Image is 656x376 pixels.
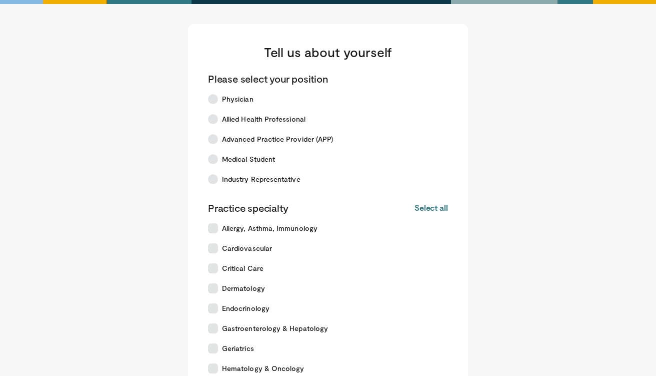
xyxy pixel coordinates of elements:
[222,363,304,373] span: Hematology & Oncology
[222,283,265,293] span: Dermatology
[222,174,300,184] span: Industry Representative
[414,202,448,213] button: Select all
[222,243,272,253] span: Cardiovascular
[222,263,263,273] span: Critical Care
[222,323,328,333] span: Gastroenterology & Hepatology
[208,44,448,60] h3: Tell us about yourself
[222,134,333,144] span: Advanced Practice Provider (APP)
[222,114,305,124] span: Allied Health Professional
[222,223,317,233] span: Allergy, Asthma, Immunology
[222,303,269,313] span: Endocrinology
[208,72,328,85] p: Please select your position
[208,201,288,214] p: Practice specialty
[222,343,254,353] span: Geriatrics
[222,154,275,164] span: Medical Student
[222,94,253,104] span: Physician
